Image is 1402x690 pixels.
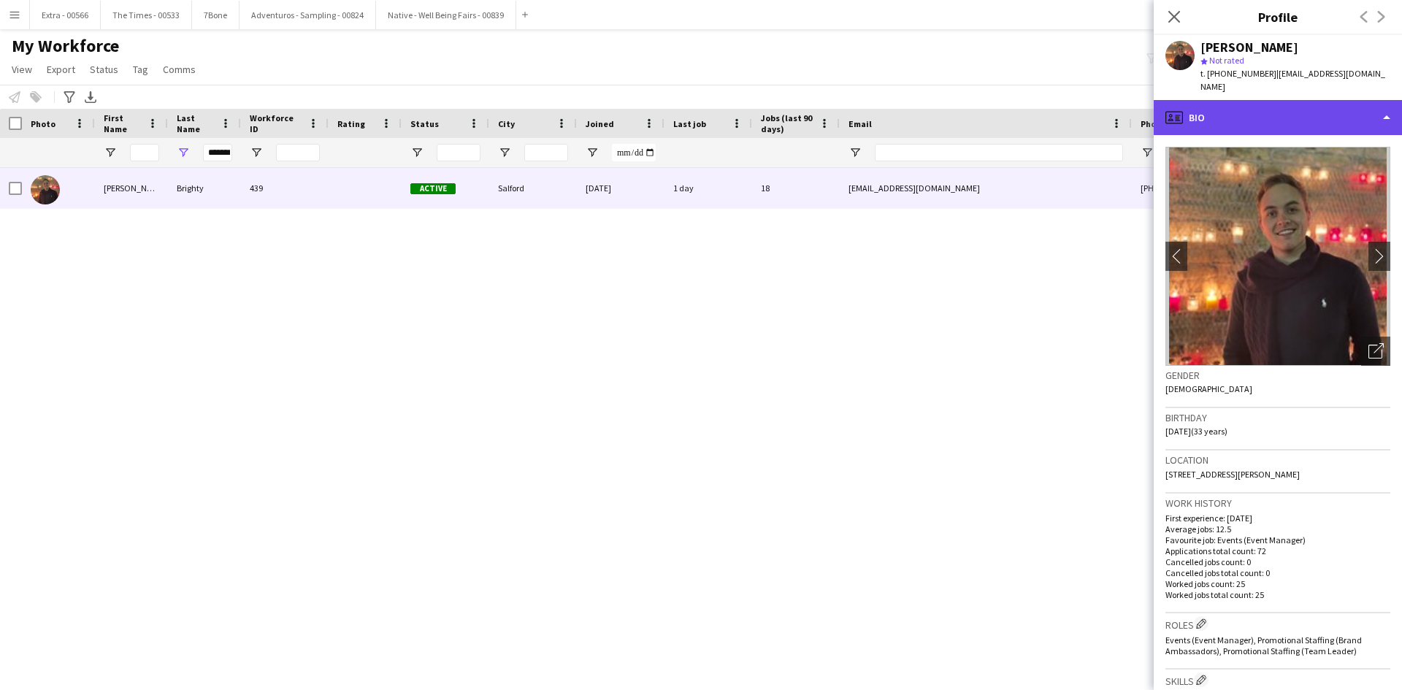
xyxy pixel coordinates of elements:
[1200,68,1385,92] span: | [EMAIL_ADDRESS][DOMAIN_NAME]
[90,63,118,76] span: Status
[498,146,511,159] button: Open Filter Menu
[1165,383,1252,394] span: [DEMOGRAPHIC_DATA]
[1165,672,1390,688] h3: Skills
[1154,7,1402,26] h3: Profile
[752,168,840,208] div: 18
[168,168,241,208] div: Brighty
[84,60,124,79] a: Status
[1165,147,1390,366] img: Crew avatar or photo
[840,168,1132,208] div: [EMAIL_ADDRESS][DOMAIN_NAME]
[127,60,154,79] a: Tag
[1132,168,1319,208] div: [PHONE_NUMBER]
[410,183,456,194] span: Active
[849,146,862,159] button: Open Filter Menu
[1165,567,1390,578] p: Cancelled jobs total count: 0
[376,1,516,29] button: Native - Well Being Fairs - 00839
[104,146,117,159] button: Open Filter Menu
[586,146,599,159] button: Open Filter Menu
[192,1,240,29] button: 7Bone
[586,118,614,129] span: Joined
[31,118,55,129] span: Photo
[47,63,75,76] span: Export
[664,168,752,208] div: 1 day
[1165,545,1390,556] p: Applications total count: 72
[1165,497,1390,510] h3: Work history
[1165,513,1390,524] p: First experience: [DATE]
[250,146,263,159] button: Open Filter Menu
[30,1,101,29] button: Extra - 00566
[12,35,119,57] span: My Workforce
[673,118,706,129] span: Last job
[6,60,38,79] a: View
[1165,426,1227,437] span: [DATE] (33 years)
[489,168,577,208] div: Salford
[849,118,872,129] span: Email
[240,1,376,29] button: Adventuros - Sampling - 00824
[104,112,142,134] span: First Name
[1165,524,1390,534] p: Average jobs: 12.5
[12,63,32,76] span: View
[1154,100,1402,135] div: Bio
[1165,411,1390,424] h3: Birthday
[1165,453,1390,467] h3: Location
[410,146,424,159] button: Open Filter Menu
[41,60,81,79] a: Export
[1165,469,1300,480] span: [STREET_ADDRESS][PERSON_NAME]
[524,144,568,161] input: City Filter Input
[1165,534,1390,545] p: Favourite job: Events (Event Manager)
[241,168,329,208] div: 439
[1165,369,1390,382] h3: Gender
[101,1,192,29] button: The Times - 00533
[177,112,215,134] span: Last Name
[157,60,202,79] a: Comms
[1209,55,1244,66] span: Not rated
[31,175,60,204] img: Glenn Brighty
[1165,635,1362,656] span: Events (Event Manager), Promotional Staffing (Brand Ambassadors), Promotional Staffing (Team Leader)
[875,144,1123,161] input: Email Filter Input
[276,144,320,161] input: Workforce ID Filter Input
[1141,118,1166,129] span: Phone
[577,168,664,208] div: [DATE]
[410,118,439,129] span: Status
[163,63,196,76] span: Comms
[1165,616,1390,632] h3: Roles
[437,144,480,161] input: Status Filter Input
[612,144,656,161] input: Joined Filter Input
[61,88,78,106] app-action-btn: Advanced filters
[203,144,232,161] input: Last Name Filter Input
[133,63,148,76] span: Tag
[1165,589,1390,600] p: Worked jobs total count: 25
[761,112,813,134] span: Jobs (last 90 days)
[1165,556,1390,567] p: Cancelled jobs count: 0
[1361,337,1390,366] div: Open photos pop-in
[250,112,302,134] span: Workforce ID
[130,144,159,161] input: First Name Filter Input
[82,88,99,106] app-action-btn: Export XLSX
[337,118,365,129] span: Rating
[1200,68,1276,79] span: t. [PHONE_NUMBER]
[177,146,190,159] button: Open Filter Menu
[498,118,515,129] span: City
[95,168,168,208] div: [PERSON_NAME]
[1200,41,1298,54] div: [PERSON_NAME]
[1141,146,1154,159] button: Open Filter Menu
[1165,578,1390,589] p: Worked jobs count: 25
